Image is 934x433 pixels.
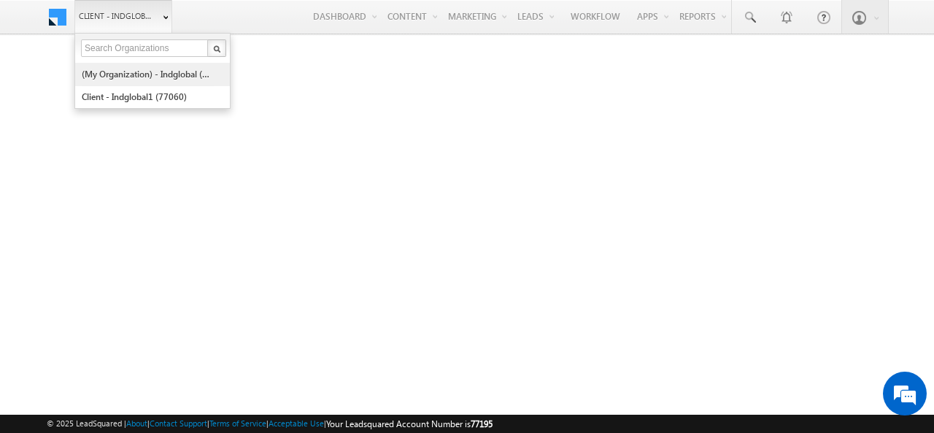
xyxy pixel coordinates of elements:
img: d_60004797649_company_0_60004797649 [25,77,61,96]
span: 77195 [471,418,493,429]
div: Chat with us now [76,77,245,96]
a: Acceptable Use [269,418,324,428]
a: Client - indglobal1 (77060) [81,85,215,108]
a: Terms of Service [209,418,266,428]
span: © 2025 LeadSquared | | | | | [47,417,493,431]
span: Your Leadsquared Account Number is [326,418,493,429]
em: Start Chat [198,334,265,353]
span: Client - indglobal2 (77195) [79,9,155,23]
a: (My Organization) - indglobal (48060) [81,63,215,85]
img: Search [213,45,220,53]
div: Minimize live chat window [239,7,274,42]
input: Search Organizations [81,39,209,57]
textarea: Type your message and hit 'Enter' [19,135,266,323]
a: Contact Support [150,418,207,428]
a: About [126,418,147,428]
